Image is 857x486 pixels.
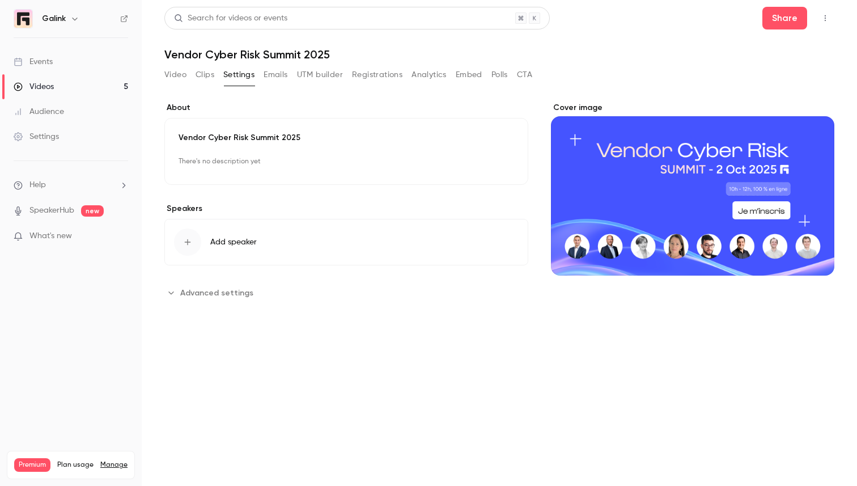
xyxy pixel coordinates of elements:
li: help-dropdown-opener [14,179,128,191]
button: Add speaker [164,219,528,265]
span: Premium [14,458,50,472]
button: CTA [517,66,532,84]
button: Analytics [411,66,447,84]
span: new [81,205,104,217]
div: Videos [14,81,54,92]
label: Speakers [164,203,528,214]
div: Audience [14,106,64,117]
span: Add speaker [210,236,257,248]
button: Clips [196,66,214,84]
span: Help [29,179,46,191]
section: Advanced settings [164,284,528,302]
button: Top Bar Actions [816,9,834,27]
h6: Galink [42,13,66,24]
button: Registrations [352,66,402,84]
button: Emails [264,66,287,84]
p: Vendor Cyber Risk Summit 2025 [179,132,514,143]
span: Advanced settings [180,287,253,299]
span: What's new [29,230,72,242]
button: Settings [223,66,254,84]
div: Search for videos or events [174,12,287,24]
p: There's no description yet [179,153,514,171]
a: Manage [100,460,128,470]
div: Settings [14,131,59,142]
button: UTM builder [297,66,343,84]
button: Polls [491,66,508,84]
img: Galink [14,10,32,28]
div: Events [14,56,53,67]
button: Share [762,7,807,29]
button: Video [164,66,186,84]
label: Cover image [551,102,834,113]
h1: Vendor Cyber Risk Summit 2025 [164,48,834,61]
button: Embed [456,66,482,84]
label: About [164,102,528,113]
a: SpeakerHub [29,205,74,217]
button: Advanced settings [164,284,260,302]
span: Plan usage [57,460,94,470]
section: Cover image [551,102,834,276]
